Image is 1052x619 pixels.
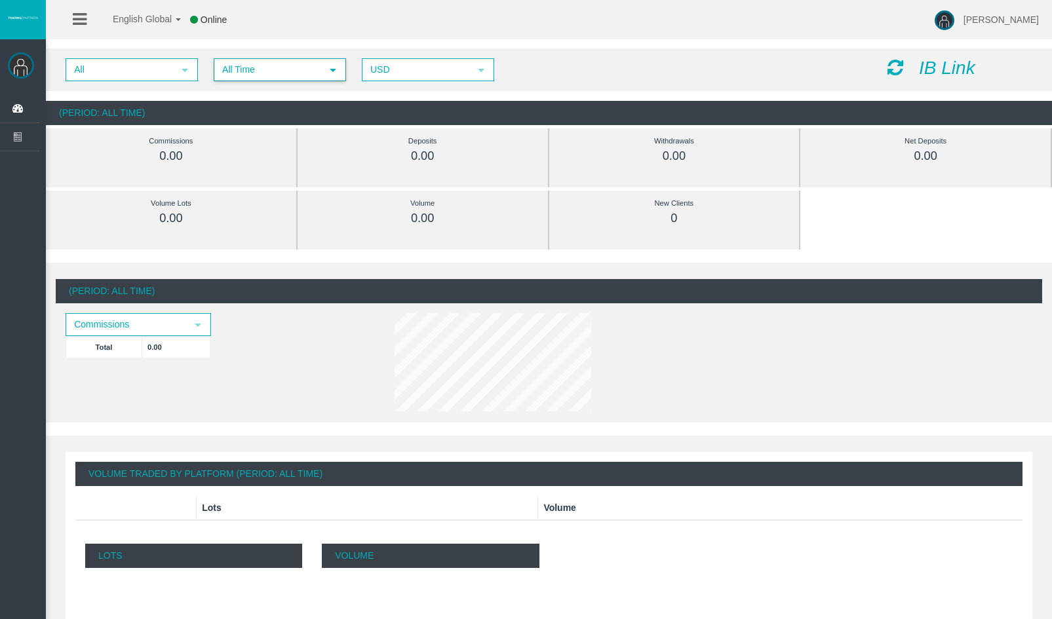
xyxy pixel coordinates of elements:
span: Online [201,14,227,25]
i: IB Link [919,58,975,78]
span: select [328,65,338,75]
div: 0.00 [75,211,267,226]
div: Volume Lots [75,196,267,211]
td: 0.00 [142,336,210,358]
span: [PERSON_NAME] [964,14,1039,25]
th: Volume [538,496,1023,520]
div: (Period: All Time) [56,279,1042,303]
span: select [180,65,190,75]
th: Lots [197,496,538,520]
div: Commissions [75,134,267,149]
div: 0.00 [579,149,770,164]
span: Commissions [67,314,186,335]
div: New Clients [579,196,770,211]
span: select [476,65,486,75]
div: 0.00 [327,149,518,164]
div: 0.00 [830,149,1021,164]
span: All Time [215,60,321,80]
img: user-image [935,10,954,30]
span: USD [363,60,469,80]
div: 0.00 [75,149,267,164]
div: Volume [327,196,518,211]
p: Volume [322,544,539,568]
td: Total [66,336,142,358]
div: (Period: All Time) [46,101,1052,125]
p: Lots [85,544,302,568]
span: select [193,320,203,330]
div: Deposits [327,134,518,149]
div: Net Deposits [830,134,1021,149]
span: All [67,60,173,80]
div: Withdrawals [579,134,770,149]
i: Reload Dashboard [887,58,903,77]
img: logo.svg [7,15,39,20]
span: English Global [96,14,172,24]
div: 0.00 [327,211,518,226]
div: Volume Traded By Platform (Period: All Time) [75,462,1023,486]
div: 0 [579,211,770,226]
